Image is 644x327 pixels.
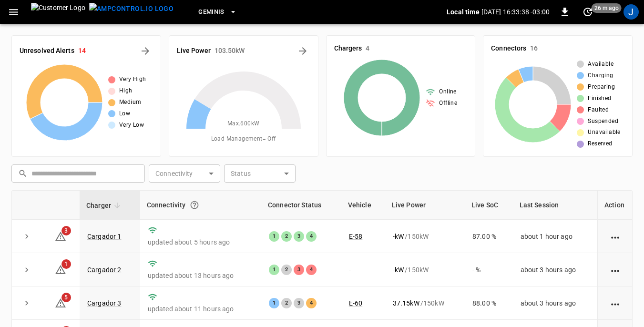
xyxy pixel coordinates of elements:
[609,232,621,241] div: action cell options
[393,232,457,241] div: / 150 kW
[211,134,276,144] span: Load Management = Off
[513,191,597,220] th: Last Session
[393,298,457,308] div: / 150 kW
[465,286,513,320] td: 88.00 %
[513,286,597,320] td: about 3 hours ago
[465,220,513,253] td: 87.00 %
[227,119,260,129] span: Max. 600 kW
[61,259,71,269] span: 1
[513,253,597,286] td: about 3 hours ago
[215,46,245,56] h6: 103.50 kW
[465,253,513,286] td: - %
[609,298,621,308] div: action cell options
[306,298,317,308] div: 4
[393,265,404,275] p: - kW
[89,3,174,15] img: ampcontrol.io logo
[597,191,632,220] th: Action
[55,265,66,273] a: 1
[588,128,620,137] span: Unavailable
[138,43,153,59] button: All Alerts
[588,105,609,115] span: Faulted
[61,293,71,302] span: 5
[87,299,122,307] a: Cargador 3
[588,139,612,149] span: Reserved
[588,60,613,69] span: Available
[530,43,538,54] h6: 16
[588,82,615,92] span: Preparing
[349,299,363,307] a: E-60
[186,196,203,214] button: Connection between the charger and our software.
[61,226,71,235] span: 3
[281,298,292,308] div: 2
[119,109,130,119] span: Low
[87,266,122,274] a: Cargador 2
[119,121,144,130] span: Very Low
[194,3,241,21] button: Geminis
[20,296,34,310] button: expand row
[119,86,133,96] span: High
[439,87,456,97] span: Online
[281,265,292,275] div: 2
[341,191,385,220] th: Vehicle
[269,298,279,308] div: 1
[294,231,304,242] div: 3
[119,98,141,107] span: Medium
[393,298,419,308] p: 37.15 kW
[465,191,513,220] th: Live SoC
[447,7,480,17] p: Local time
[31,3,85,21] img: Customer Logo
[261,191,341,220] th: Connector Status
[148,304,254,314] p: updated about 11 hours ago
[385,191,465,220] th: Live Power
[78,46,86,56] h6: 14
[269,231,279,242] div: 1
[20,229,34,244] button: expand row
[366,43,369,54] h6: 4
[513,220,597,253] td: about 1 hour ago
[148,271,254,280] p: updated about 13 hours ago
[198,7,225,18] span: Geminis
[306,265,317,275] div: 4
[341,253,385,286] td: -
[609,265,621,275] div: action cell options
[349,233,363,240] a: E-58
[481,7,550,17] p: [DATE] 16:33:38 -03:00
[588,94,611,103] span: Finished
[580,4,595,20] button: set refresh interval
[306,231,317,242] div: 4
[295,43,310,59] button: Energy Overview
[491,43,526,54] h6: Connectors
[20,263,34,277] button: expand row
[147,196,255,214] div: Connectivity
[86,200,123,211] span: Charger
[87,233,122,240] a: Cargador 1
[119,75,146,84] span: Very High
[588,117,618,126] span: Suspended
[439,99,457,108] span: Offline
[177,46,211,56] h6: Live Power
[294,265,304,275] div: 3
[294,298,304,308] div: 3
[588,71,613,81] span: Charging
[55,299,66,307] a: 5
[269,265,279,275] div: 1
[624,4,639,20] div: profile-icon
[334,43,362,54] h6: Chargers
[281,231,292,242] div: 2
[393,265,457,275] div: / 150 kW
[393,232,404,241] p: - kW
[592,3,622,13] span: 26 m ago
[55,232,66,239] a: 3
[20,46,74,56] h6: Unresolved Alerts
[148,237,254,247] p: updated about 5 hours ago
